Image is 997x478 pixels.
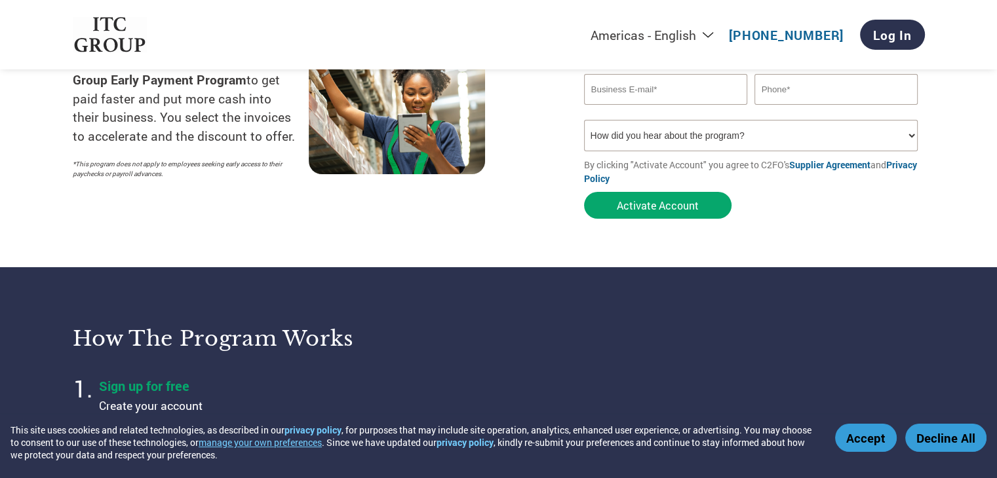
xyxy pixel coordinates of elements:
p: Suppliers choose C2FO and the to get paid faster and put more cash into their business. You selec... [73,52,309,146]
div: Inavlid Phone Number [754,106,918,115]
p: Create your account [99,397,427,414]
p: *This program does not apply to employees seeking early access to their paychecks or payroll adva... [73,159,296,179]
a: privacy policy [437,436,494,449]
h4: Sign up for free [99,377,427,394]
a: privacy policy [284,424,342,436]
h3: How the program works [73,325,482,352]
button: Activate Account [584,192,732,219]
div: Inavlid Email Address [584,106,748,115]
input: Invalid Email format [584,74,748,105]
button: manage your own preferences [199,436,322,449]
a: Log In [860,20,925,50]
a: [PHONE_NUMBER] [729,27,844,43]
img: ITC Group [73,17,147,53]
button: Decline All [905,424,987,452]
input: Phone* [754,74,918,105]
strong: ITC Group Early Payment Program [73,52,271,88]
p: By clicking "Activate Account" you agree to C2FO's and [584,158,925,185]
img: supply chain worker [309,45,485,174]
div: This site uses cookies and related technologies, as described in our , for purposes that may incl... [10,424,816,461]
a: Supplier Agreement [789,158,870,171]
a: Privacy Policy [584,158,917,185]
button: Accept [835,424,897,452]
